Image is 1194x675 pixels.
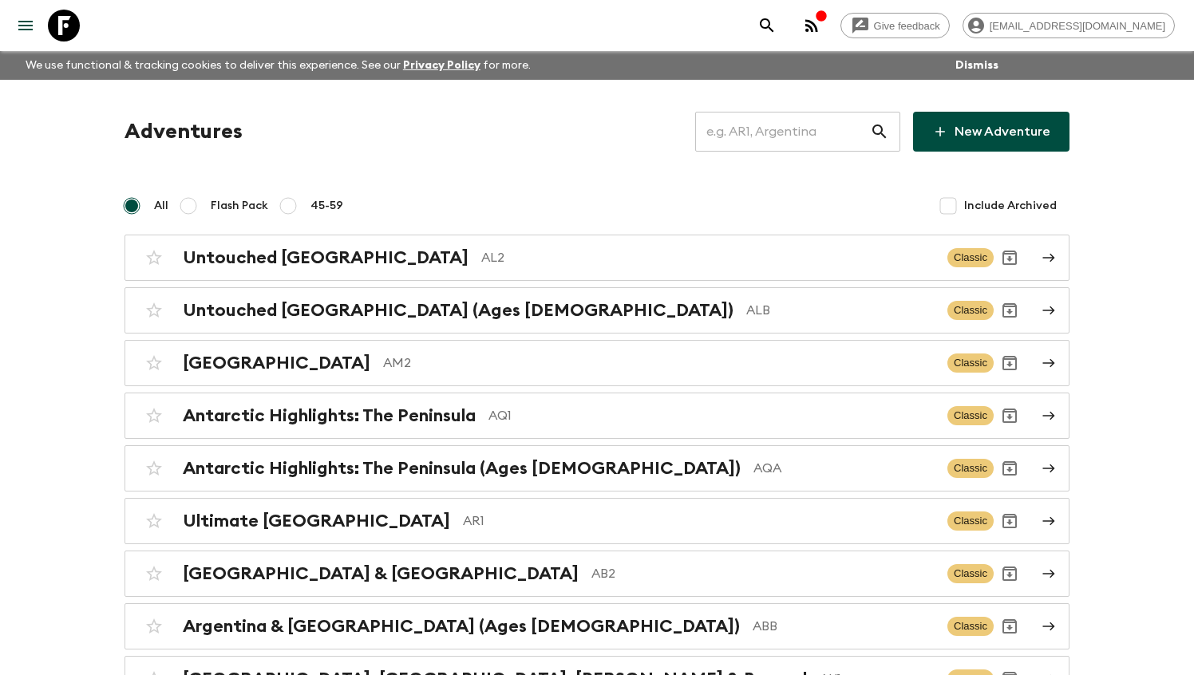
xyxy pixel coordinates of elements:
[994,294,1026,326] button: Archive
[125,445,1069,491] a: Antarctic Highlights: The Peninsula (Ages [DEMOGRAPHIC_DATA])AQAClassicArchive
[964,198,1057,214] span: Include Archived
[994,242,1026,274] button: Archive
[183,300,733,321] h2: Untouched [GEOGRAPHIC_DATA] (Ages [DEMOGRAPHIC_DATA])
[183,563,579,584] h2: [GEOGRAPHIC_DATA] & [GEOGRAPHIC_DATA]
[310,198,343,214] span: 45-59
[947,301,994,320] span: Classic
[403,60,480,71] a: Privacy Policy
[994,505,1026,537] button: Archive
[183,511,450,531] h2: Ultimate [GEOGRAPHIC_DATA]
[125,340,1069,386] a: [GEOGRAPHIC_DATA]AM2ClassicArchive
[994,558,1026,590] button: Archive
[183,247,469,268] h2: Untouched [GEOGRAPHIC_DATA]
[947,459,994,478] span: Classic
[125,498,1069,544] a: Ultimate [GEOGRAPHIC_DATA]AR1ClassicArchive
[981,20,1174,32] span: [EMAIL_ADDRESS][DOMAIN_NAME]
[746,301,935,320] p: ALB
[947,406,994,425] span: Classic
[183,458,741,479] h2: Antarctic Highlights: The Peninsula (Ages [DEMOGRAPHIC_DATA])
[125,603,1069,649] a: Argentina & [GEOGRAPHIC_DATA] (Ages [DEMOGRAPHIC_DATA])ABBClassicArchive
[913,112,1069,152] a: New Adventure
[154,198,168,214] span: All
[994,610,1026,642] button: Archive
[125,116,243,148] h1: Adventures
[125,235,1069,281] a: Untouched [GEOGRAPHIC_DATA]AL2ClassicArchive
[10,10,42,41] button: menu
[753,459,935,478] p: AQA
[211,198,268,214] span: Flash Pack
[19,51,537,80] p: We use functional & tracking cookies to deliver this experience. See our for more.
[183,405,476,426] h2: Antarctic Highlights: The Peninsula
[125,393,1069,439] a: Antarctic Highlights: The PeninsulaAQ1ClassicArchive
[951,54,1002,77] button: Dismiss
[463,511,935,531] p: AR1
[994,452,1026,484] button: Archive
[125,287,1069,334] a: Untouched [GEOGRAPHIC_DATA] (Ages [DEMOGRAPHIC_DATA])ALBClassicArchive
[994,400,1026,432] button: Archive
[947,353,994,373] span: Classic
[947,511,994,531] span: Classic
[183,353,370,373] h2: [GEOGRAPHIC_DATA]
[947,564,994,583] span: Classic
[947,617,994,636] span: Classic
[383,353,935,373] p: AM2
[751,10,783,41] button: search adventures
[947,248,994,267] span: Classic
[488,406,935,425] p: AQ1
[963,13,1175,38] div: [EMAIL_ADDRESS][DOMAIN_NAME]
[753,617,935,636] p: ABB
[994,347,1026,379] button: Archive
[125,551,1069,597] a: [GEOGRAPHIC_DATA] & [GEOGRAPHIC_DATA]AB2ClassicArchive
[865,20,949,32] span: Give feedback
[481,248,935,267] p: AL2
[840,13,950,38] a: Give feedback
[591,564,935,583] p: AB2
[695,109,870,154] input: e.g. AR1, Argentina
[183,616,740,637] h2: Argentina & [GEOGRAPHIC_DATA] (Ages [DEMOGRAPHIC_DATA])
